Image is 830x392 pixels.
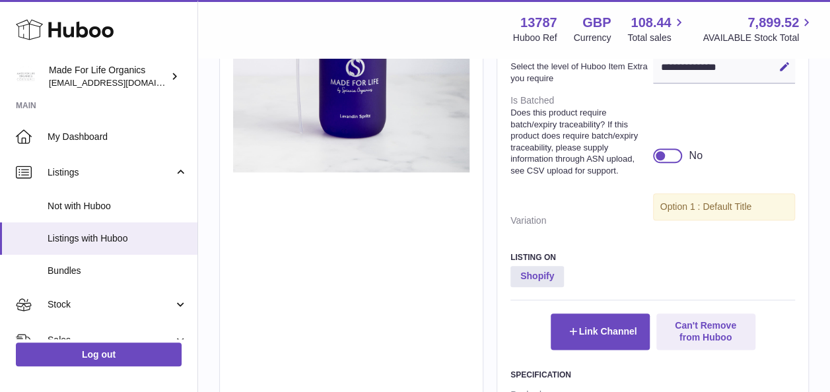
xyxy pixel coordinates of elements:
a: 108.44 Total sales [627,14,686,44]
strong: 13787 [520,14,557,32]
dt: Variation [510,209,653,232]
span: 7,899.52 [747,14,799,32]
a: Log out [16,343,182,366]
span: Sales [48,334,174,346]
dt: Huboo Item Extra Level [510,43,653,89]
img: internalAdmin-13787@internal.huboo.com [16,67,36,86]
div: Made For Life Organics [49,64,168,89]
span: Listings with Huboo [48,232,188,245]
span: [EMAIL_ADDRESS][DOMAIN_NAME] [49,77,194,88]
strong: Does this product require batch/expiry traceability? If this product does require batch/expiry tr... [510,107,650,176]
div: Huboo Ref [513,32,557,44]
span: Stock [48,298,174,311]
a: 7,899.52 AVAILABLE Stock Total [703,14,814,44]
span: Listings [48,166,174,179]
span: Bundles [48,265,188,277]
span: My Dashboard [48,131,188,143]
h3: Specification [510,370,795,380]
div: Option 1 : Default Title [653,193,796,220]
button: Link Channel [551,313,650,349]
strong: Select the level of Huboo Item Extra you require [510,61,650,84]
span: Total sales [627,32,686,44]
span: AVAILABLE Stock Total [703,32,814,44]
div: Currency [574,32,611,44]
button: Can't Remove from Huboo [656,313,755,349]
h3: Listing On [510,252,795,263]
dt: Is Batched [510,89,653,181]
strong: Shopify [510,266,564,287]
span: Not with Huboo [48,200,188,212]
strong: GBP [582,14,611,32]
div: No [689,148,702,163]
span: 108.44 [631,14,671,32]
